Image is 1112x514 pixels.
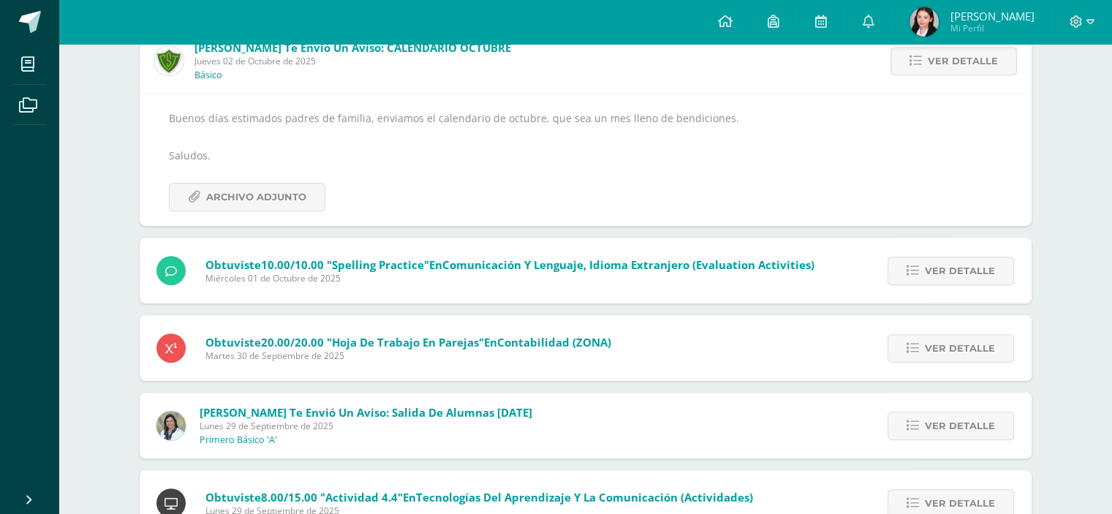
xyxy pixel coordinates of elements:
[154,46,184,75] img: c7e4502288b633c389763cda5c4117dc.png
[925,335,995,362] span: Ver detalle
[205,490,753,504] span: Obtuviste en
[194,55,511,67] span: Jueves 02 de Octubre de 2025
[261,490,317,504] span: 8.00/15.00
[327,335,484,349] span: "Hoja de Trabajo en parejas"
[200,420,532,432] span: Lunes 29 de Septiembre de 2025
[909,7,939,37] img: aeced7fb721702dc989cb3cf6ce3eb3c.png
[205,349,611,362] span: Martes 30 de Septiembre de 2025
[416,490,753,504] span: Tecnologías del Aprendizaje y la Comunicación (Actividades)
[169,183,325,211] a: Archivo Adjunto
[205,272,814,284] span: Miércoles 01 de Octubre de 2025
[205,335,611,349] span: Obtuviste en
[925,257,995,284] span: Ver detalle
[205,257,814,272] span: Obtuviste en
[194,40,511,55] span: [PERSON_NAME] te envió un aviso: CALENDARIO OCTUBRE
[156,411,186,440] img: adc45a0dad1e69ee454ddbf92dbecfde.png
[200,434,277,446] p: Primero Básico 'A'
[194,69,222,81] p: Básico
[950,22,1034,34] span: Mi Perfil
[320,490,403,504] span: "Actividad 4.4"
[925,412,995,439] span: Ver detalle
[206,184,306,211] span: Archivo Adjunto
[950,9,1034,23] span: [PERSON_NAME]
[928,48,998,75] span: Ver detalle
[169,109,1002,211] div: Buenos días estimados padres de familia, enviamos el calendario de octubre, que sea un mes lleno ...
[261,257,324,272] span: 10.00/10.00
[497,335,611,349] span: Contabilidad (ZONA)
[261,335,324,349] span: 20.00/20.00
[442,257,814,272] span: Comunicación y Lenguaje, Idioma Extranjero (Evaluation Activities)
[200,405,532,420] span: [PERSON_NAME] te envió un aviso: Salida de alumnas [DATE]
[327,257,429,272] span: "Spelling Practice"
